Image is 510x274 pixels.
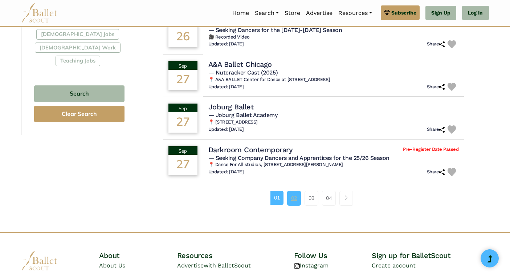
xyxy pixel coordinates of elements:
h4: A&A Ballet Chicago [208,60,272,69]
img: instagram logo [294,263,300,269]
span: — Nutcracker Cast (2025) [208,69,278,76]
nav: Page navigation example [270,191,356,205]
div: 27 [168,112,197,133]
div: 27 [168,70,197,90]
a: 03 [305,191,318,205]
h6: Share [427,41,445,47]
img: logo [21,251,58,271]
a: Advertisewith BalletScout [177,262,251,269]
a: Subscribe [381,5,420,20]
h4: Resources [177,251,294,260]
h6: 📍 Dance For All studios, [STREET_ADDRESS][PERSON_NAME] [208,162,459,168]
img: gem.svg [384,9,390,17]
h4: Joburg Ballet [208,102,254,112]
h4: About [99,251,177,260]
h6: Share [427,84,445,90]
span: with BalletScout [204,262,251,269]
span: Subscribe [391,9,416,17]
div: Sep [168,104,197,112]
h6: Share [427,169,445,175]
h6: Updated: [DATE] [208,41,244,47]
h4: Sign up for BalletScout [372,251,489,260]
span: Pre-Register Date Passed [403,146,458,153]
h6: Updated: [DATE] [208,84,244,90]
a: About Us [99,262,125,269]
a: Resources [335,5,375,21]
div: 27 [168,155,197,175]
a: Search [252,5,282,21]
a: Log In [462,6,489,20]
button: Search [34,85,125,102]
a: 02 [287,191,301,205]
a: Instagram [294,262,329,269]
h6: 📍 [STREET_ADDRESS] [208,119,459,125]
a: Store [282,5,303,21]
h4: Follow Us [294,251,372,260]
span: — Seeking Company Dancers and Apprentices for the 25/26 Season [208,154,389,161]
div: 26 [168,27,197,47]
h6: Share [427,126,445,133]
h6: Updated: [DATE] [208,169,244,175]
div: Sep [168,146,197,155]
a: Create account [372,262,416,269]
div: Sep [168,61,197,70]
button: Clear Search [34,106,125,122]
span: — Joburg Ballet Academy [208,112,278,118]
a: 01 [270,191,283,205]
h6: 🎥 Recorded Video [208,34,459,40]
h4: Darkroom Contemporary [208,145,293,154]
span: — Seeking Dancers for the [DATE]-[DATE] Season [208,27,342,33]
a: Sign Up [425,6,456,20]
h6: Updated: [DATE] [208,126,244,133]
a: Advertise [303,5,335,21]
a: 04 [322,191,336,205]
h6: 📍 A&A BALLET Center for Dance at [STREET_ADDRESS] [208,77,459,83]
a: Home [229,5,252,21]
